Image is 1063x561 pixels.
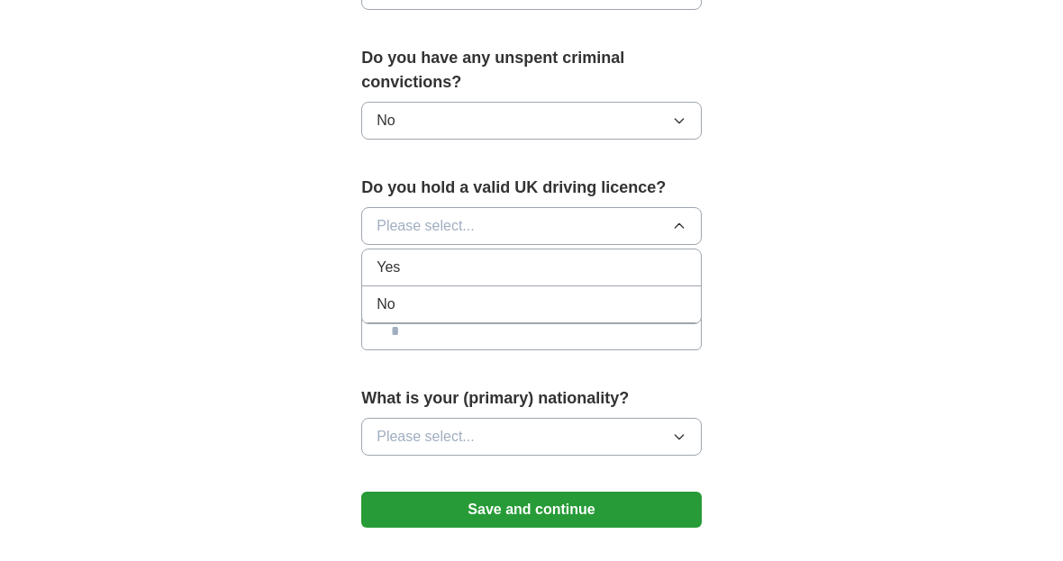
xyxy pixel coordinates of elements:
[377,257,400,278] span: Yes
[361,418,702,456] button: Please select...
[377,215,475,237] span: Please select...
[377,426,475,448] span: Please select...
[361,386,702,411] label: What is your (primary) nationality?
[361,102,702,140] button: No
[361,207,702,245] button: Please select...
[377,294,395,315] span: No
[361,492,702,528] button: Save and continue
[361,176,702,200] label: Do you hold a valid UK driving licence?
[377,110,395,131] span: No
[361,46,702,95] label: Do you have any unspent criminal convictions?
